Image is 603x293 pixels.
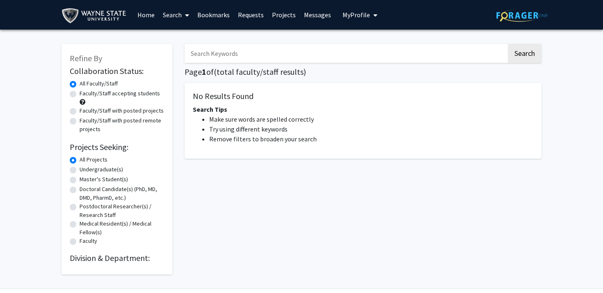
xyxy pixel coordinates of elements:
h2: Projects Seeking: [70,142,164,152]
a: Search [159,0,193,29]
a: Requests [234,0,268,29]
img: Wayne State University Logo [62,7,130,25]
label: Faculty [80,237,97,245]
a: Projects [268,0,300,29]
h2: Division & Department: [70,253,164,263]
li: Make sure words are spelled correctly [209,114,533,124]
input: Search Keywords [185,44,507,63]
li: Remove filters to broaden your search [209,134,533,144]
label: Medical Resident(s) / Medical Fellow(s) [80,219,164,237]
h5: No Results Found [193,91,533,101]
label: Undergraduate(s) [80,165,123,174]
label: Faculty/Staff with posted remote projects [80,116,164,134]
label: All Projects [80,155,107,164]
span: Search Tips [193,105,227,113]
nav: Page navigation [185,167,541,186]
img: ForagerOne Logo [496,9,548,22]
button: Search [508,44,541,63]
span: My Profile [343,11,370,19]
h2: Collaboration Status: [70,66,164,76]
iframe: Chat [568,256,597,287]
label: Doctoral Candidate(s) (PhD, MD, DMD, PharmD, etc.) [80,185,164,202]
label: Faculty/Staff with posted projects [80,106,164,115]
span: 1 [202,67,206,77]
a: Bookmarks [193,0,234,29]
a: Home [133,0,159,29]
a: Messages [300,0,335,29]
span: Refine By [70,53,102,63]
label: All Faculty/Staff [80,79,118,88]
label: Master's Student(s) [80,175,128,184]
label: Faculty/Staff accepting students [80,89,160,98]
label: Postdoctoral Researcher(s) / Research Staff [80,202,164,219]
li: Try using different keywords [209,124,533,134]
h1: Page of ( total faculty/staff results) [185,67,541,77]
